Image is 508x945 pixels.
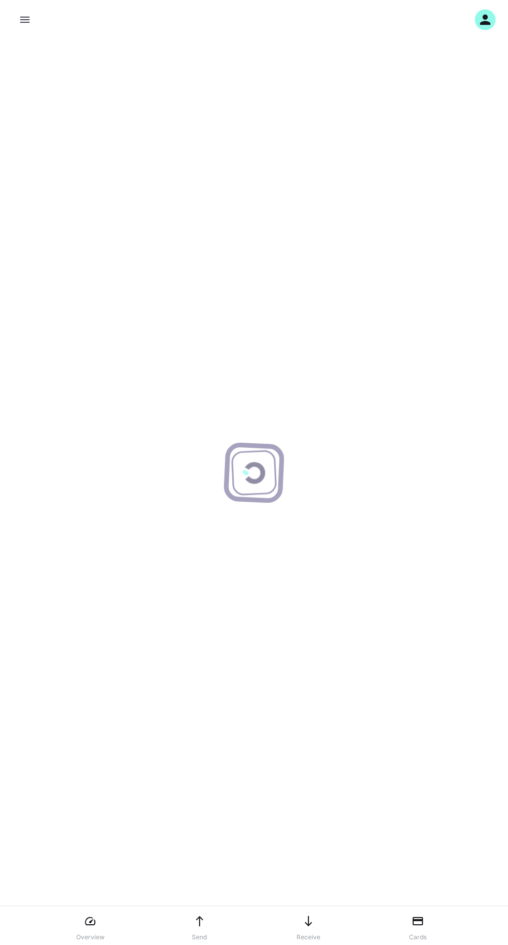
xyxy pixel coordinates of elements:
[290,910,327,942] a: Receive
[192,933,207,942] p: Send
[72,910,109,942] a: Overview
[399,910,436,942] a: Cards
[181,910,218,942] a: Send
[409,933,427,942] p: Cards
[297,933,320,942] p: Receive
[76,933,105,942] p: Overview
